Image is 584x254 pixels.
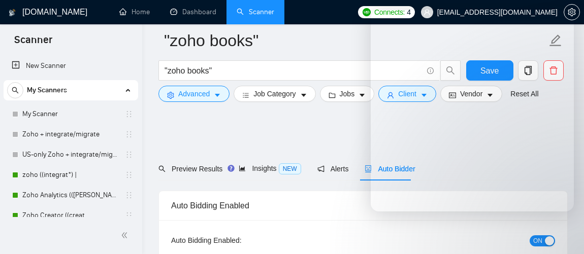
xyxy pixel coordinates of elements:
[8,87,23,94] span: search
[171,235,299,246] div: Auto Bidding Enabled:
[171,191,555,220] div: Auto Bidding Enabled
[9,5,16,21] img: logo
[22,104,119,124] a: My Scanner
[119,8,150,16] a: homeHome
[125,171,133,179] span: holder
[564,4,580,20] button: setting
[317,165,349,173] span: Alerts
[158,165,222,173] span: Preview Results
[27,80,67,100] span: My Scanners
[125,130,133,138] span: holder
[158,165,166,172] span: search
[239,164,301,172] span: Insights
[317,165,325,172] span: notification
[234,86,315,102] button: barsJob Categorycaret-down
[320,86,375,102] button: folderJobscaret-down
[4,56,138,76] li: New Scanner
[424,9,431,16] span: user
[22,185,119,205] a: Zoho Analytics (([PERSON_NAME]
[158,86,230,102] button: settingAdvancedcaret-down
[237,8,274,16] a: searchScanner
[239,165,246,172] span: area-chart
[226,164,236,173] div: Tooltip anchor
[214,91,221,99] span: caret-down
[22,144,119,165] a: US-only Zoho + integrate/migrate
[279,163,301,174] span: NEW
[359,91,366,99] span: caret-down
[365,165,415,173] span: Auto Bidder
[300,91,307,99] span: caret-down
[365,165,372,172] span: robot
[167,91,174,99] span: setting
[164,28,547,53] input: Scanner name...
[407,7,411,18] span: 4
[329,91,336,99] span: folder
[121,230,131,240] span: double-left
[12,56,130,76] a: New Scanner
[6,32,60,54] span: Scanner
[363,8,371,16] img: upwork-logo.png
[125,191,133,199] span: holder
[22,124,119,144] a: Zoho + integrate/migrate
[125,110,133,118] span: holder
[549,220,574,244] iframe: Intercom live chat
[371,10,574,211] iframe: Intercom live chat
[22,205,119,226] a: Zoho Creator ((creat
[125,211,133,220] span: holder
[564,8,580,16] a: setting
[533,235,542,246] span: ON
[170,8,216,16] a: dashboardDashboard
[178,88,210,99] span: Advanced
[242,91,249,99] span: bars
[7,82,23,98] button: search
[253,88,296,99] span: Job Category
[125,151,133,159] span: holder
[374,7,405,18] span: Connects:
[340,88,355,99] span: Jobs
[22,165,119,185] a: zoho ((integrat*) |
[165,64,423,77] input: Search Freelance Jobs...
